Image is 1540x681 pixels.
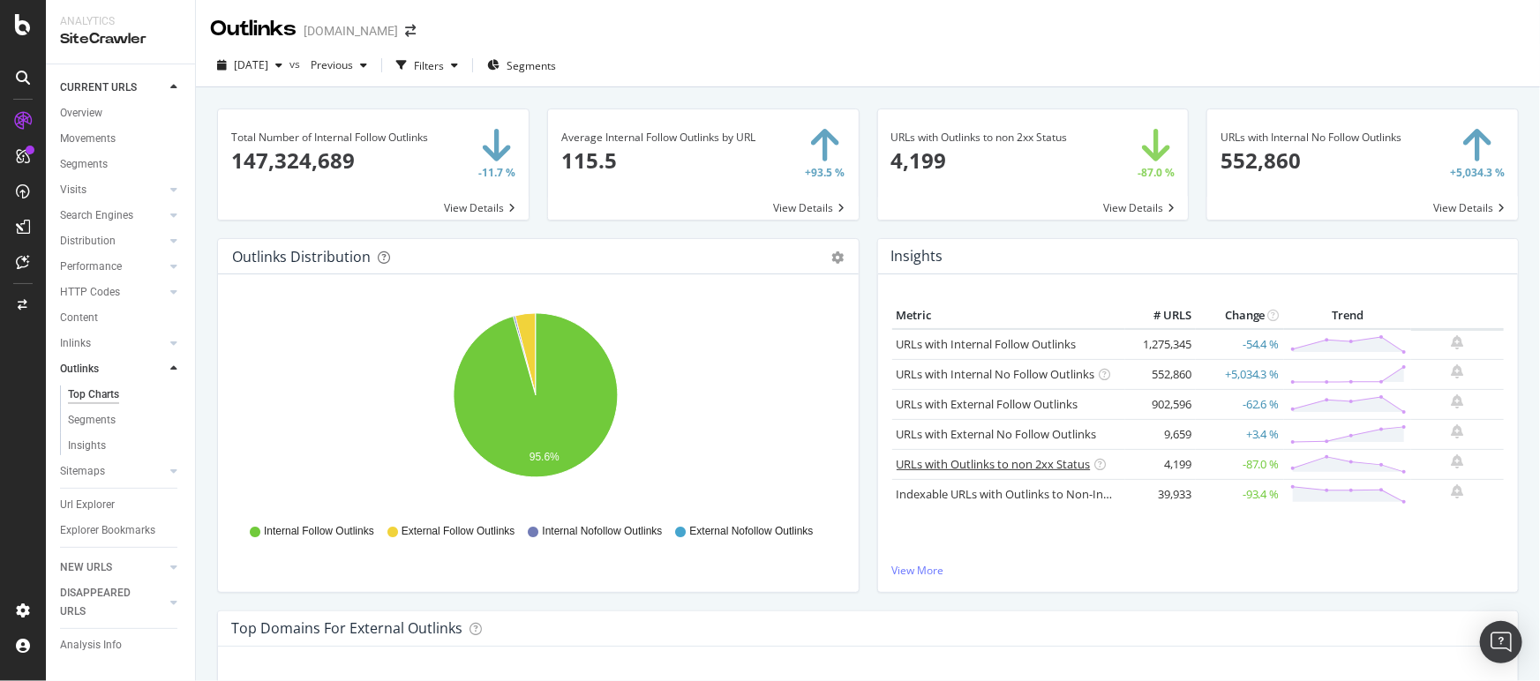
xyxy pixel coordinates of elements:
[68,437,183,455] a: Insights
[892,303,1125,329] th: Metric
[60,155,183,174] a: Segments
[530,452,560,464] text: 95.6%
[60,206,133,225] div: Search Engines
[897,366,1095,382] a: URLs with Internal No Follow Outlinks
[1196,389,1284,419] td: -62.6 %
[60,558,112,577] div: NEW URLS
[542,524,662,539] span: Internal Nofollow Outlinks
[232,303,838,507] svg: A chart.
[60,232,165,251] a: Distribution
[234,57,268,72] span: 2025 Sep. 22nd
[60,232,116,251] div: Distribution
[60,104,183,123] a: Overview
[68,411,183,430] a: Segments
[897,396,1078,412] a: URLs with External Follow Outlinks
[897,336,1077,352] a: URLs with Internal Follow Outlinks
[60,462,165,481] a: Sitemaps
[689,524,813,539] span: External Nofollow Outlinks
[1125,479,1196,509] td: 39,933
[60,521,183,540] a: Explorer Bookmarks
[68,411,116,430] div: Segments
[60,360,99,378] div: Outlinks
[60,283,120,302] div: HTTP Codes
[60,334,91,353] div: Inlinks
[60,521,155,540] div: Explorer Bookmarks
[60,584,165,621] a: DISAPPEARED URLS
[1452,484,1464,498] div: bell-plus
[231,617,462,640] h4: Top Domains for External Outlinks
[289,56,304,71] span: vs
[60,130,116,148] div: Movements
[304,57,353,72] span: Previous
[60,334,165,353] a: Inlinks
[897,456,1091,472] a: URLs with Outlinks to non 2xx Status
[405,25,416,37] div: arrow-right-arrow-left
[1196,479,1284,509] td: -93.4 %
[1196,359,1284,389] td: +5,034.3 %
[892,563,1505,578] a: View More
[832,251,845,264] div: gear
[60,14,181,29] div: Analytics
[60,155,108,174] div: Segments
[1196,449,1284,479] td: -87.0 %
[60,104,102,123] div: Overview
[60,462,105,481] div: Sitemaps
[210,14,297,44] div: Outlinks
[1125,303,1196,329] th: # URLS
[60,309,183,327] a: Content
[304,22,398,40] div: [DOMAIN_NAME]
[68,437,106,455] div: Insights
[1452,364,1464,378] div: bell-plus
[1452,335,1464,349] div: bell-plus
[232,248,371,266] div: Outlinks Distribution
[897,426,1097,442] a: URLs with External No Follow Outlinks
[60,636,122,655] div: Analysis Info
[60,79,137,97] div: CURRENT URLS
[60,584,149,621] div: DISAPPEARED URLS
[1452,424,1464,438] div: bell-plus
[480,51,563,79] button: Segments
[60,181,165,199] a: Visits
[60,206,165,225] a: Search Engines
[60,79,165,97] a: CURRENT URLS
[60,130,183,148] a: Movements
[389,51,465,79] button: Filters
[68,385,119,404] div: Top Charts
[891,244,943,268] h4: Insights
[1125,449,1196,479] td: 4,199
[68,385,183,404] a: Top Charts
[1125,359,1196,389] td: 552,860
[60,29,181,49] div: SiteCrawler
[507,58,556,73] span: Segments
[210,51,289,79] button: [DATE]
[414,58,444,73] div: Filters
[897,486,1175,502] a: Indexable URLs with Outlinks to Non-Indexable URLs
[60,258,122,276] div: Performance
[60,636,183,655] a: Analysis Info
[402,524,515,539] span: External Follow Outlinks
[60,496,115,514] div: Url Explorer
[60,496,183,514] a: Url Explorer
[1284,303,1411,329] th: Trend
[264,524,374,539] span: Internal Follow Outlinks
[1196,329,1284,360] td: -54.4 %
[1452,394,1464,408] div: bell-plus
[1196,419,1284,449] td: +3.4 %
[304,51,374,79] button: Previous
[60,258,165,276] a: Performance
[1480,621,1522,663] div: Open Intercom Messenger
[60,309,98,327] div: Content
[60,283,165,302] a: HTTP Codes
[1125,389,1196,419] td: 902,596
[60,181,86,199] div: Visits
[1125,329,1196,360] td: 1,275,345
[1196,303,1284,329] th: Change
[60,360,165,378] a: Outlinks
[60,558,165,577] a: NEW URLS
[1125,419,1196,449] td: 9,659
[1452,454,1464,468] div: bell-plus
